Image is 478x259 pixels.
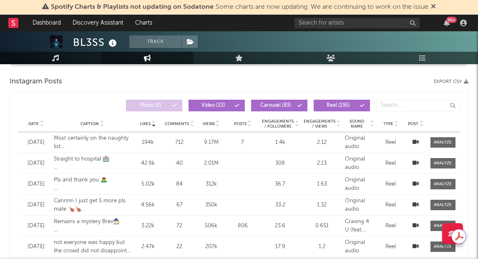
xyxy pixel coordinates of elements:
div: 0.651 [303,222,341,230]
div: 9.17M [198,138,224,147]
div: Original audio [345,155,374,171]
span: Reel ( 195 ) [319,103,357,108]
div: 7 [228,138,257,147]
div: [DATE] [23,138,50,147]
div: Original audio [345,176,374,192]
div: 712 [165,138,194,147]
div: Reel [378,243,403,251]
div: [DATE] [23,243,50,251]
div: 1.32 [303,201,341,209]
span: Instagram Posts [10,77,62,87]
div: Reel [378,159,403,168]
div: 22 [165,243,194,251]
a: Charts [129,15,158,31]
span: Video ( 22 ) [194,103,232,108]
span: Caption [81,121,99,126]
input: Search... [376,100,460,111]
div: 308 [262,159,299,168]
div: Remains a mystery Brev🧙‍♂️ #newmusic #bl3ss #fyp [54,218,131,234]
div: 84 [165,180,194,189]
div: 194k [135,138,161,147]
div: 67 [165,201,194,209]
div: 806 [228,222,257,230]
div: Cannnn I just get 5 more pls mate 🍗🍗 #newmusic #craving4u [54,197,131,213]
span: Post [408,121,418,126]
span: Likes [140,121,151,126]
a: Dashboard [27,15,67,31]
div: 4.56k [135,201,161,209]
div: 312k [198,180,224,189]
div: 99 + [446,17,457,23]
div: 23.6 [262,222,299,230]
span: Type [383,121,393,126]
div: 40 [165,159,194,168]
button: Reel(195) [314,100,370,111]
div: 33.2 [262,201,299,209]
button: 99+ [444,20,450,26]
span: Comments [165,121,189,126]
div: Reel [378,180,403,189]
div: 506k [198,222,224,230]
div: [DATE] [23,222,50,230]
div: Reel [378,138,403,147]
div: Straight to hospital 🏥 #bl3ss #newmusic #fyp [54,155,131,171]
div: 36.7 [262,180,299,189]
span: Engagements / Followers [262,119,294,129]
div: 350k [198,201,224,209]
span: Spotify Charts & Playlists not updating on Sodatone [51,4,214,10]
div: [DATE] [23,201,50,209]
div: 17.9 [262,243,299,251]
div: Original audio [345,197,374,213]
input: Search for artists [294,18,420,28]
div: 2.12 [303,138,341,147]
span: Photo ( 0 ) [131,103,170,108]
span: Engagements / Views [303,119,336,129]
span: Date [28,121,39,126]
div: 2.47k [135,243,161,251]
div: 5.02k [135,180,161,189]
div: 3.22k [135,222,161,230]
button: Video(22) [189,100,245,111]
div: Craving 4 U (feat. bbyclose) [345,218,374,234]
div: 72 [165,222,194,230]
span: Sound Name [345,119,369,129]
a: Discovery Assistant [67,15,129,31]
div: 42.9k [135,159,161,168]
div: Pls and thank you 🙇‍♂️ Happy [DATE] 🔋 #newmusic #bl3ss #fyp #producer [54,176,131,192]
button: Photo(0) [126,100,182,111]
div: Reel [378,222,403,230]
div: 2.13 [303,159,341,168]
div: Original audio [345,239,374,255]
div: not everyone was happy but the crowd did not disappoint🫵 #parklife #parklifefestival #crowdreacti... [54,239,131,255]
span: : Some charts are now updating. We are continuing to work on the issue [51,4,428,10]
div: 207k [198,243,224,251]
div: Original audio [345,134,374,151]
div: BL3SS [73,35,119,49]
span: Dismiss [431,4,436,10]
div: Reel [378,201,403,209]
div: Most certainly on the naughty list #[GEOGRAPHIC_DATA] #fyp #festival [54,134,131,151]
div: 1.4k [262,138,299,147]
span: Views [203,121,215,126]
button: Export CSV [434,79,468,84]
button: Track [129,35,181,48]
button: Carousel(83) [251,100,307,111]
span: Posts [234,121,247,126]
div: 1.2 [303,243,341,251]
div: [DATE] [23,180,50,189]
div: [DATE] [23,159,50,168]
div: 2.01M [198,159,224,168]
div: 1.63 [303,180,341,189]
span: Carousel ( 83 ) [257,103,295,108]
